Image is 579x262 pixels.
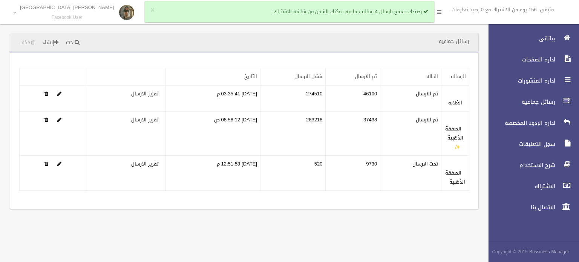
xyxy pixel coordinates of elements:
a: تقرير الارسال [131,115,159,124]
a: Edit [57,159,61,169]
span: Copyright © 2015 [492,248,528,256]
a: شرح الاستخدام [482,157,579,173]
span: اداره الصفحات [482,56,558,63]
a: بياناتى [482,30,579,47]
td: 46100 [326,85,380,112]
td: 37438 [326,112,380,156]
a: اداره الصفحات [482,51,579,68]
span: سجل التعليقات [482,140,558,148]
td: [DATE] 08:58:12 ص [166,112,260,156]
span: الاتصال بنا [482,204,558,211]
td: 520 [260,156,326,191]
a: Edit [57,115,61,124]
a: إنشاء [39,36,61,50]
a: الاتصال بنا [482,199,579,216]
a: اداره الردود المخصصه [482,115,579,131]
td: [DATE] 03:35:41 م [166,85,260,112]
a: اداره المنشورات [482,72,579,89]
p: [PERSON_NAME] [GEOGRAPHIC_DATA] [20,5,114,10]
label: تم الارسال [416,89,438,98]
a: الصفقة الذهبية ✨ [445,124,463,152]
a: الغلابه [448,98,462,107]
header: رسائل جماعيه [430,34,478,49]
span: بياناتى [482,35,558,42]
button: × [150,6,155,14]
a: فشل الارسال [294,72,322,81]
th: الرساله [441,68,469,86]
a: سجل التعليقات [482,136,579,152]
a: تقرير الارسال [131,159,159,169]
label: تم الارسال [416,115,438,124]
a: الاشتراك [482,178,579,195]
a: التاريخ [244,72,257,81]
td: [DATE] 12:51:53 م [166,156,260,191]
a: تقرير الارسال [131,89,159,98]
a: الصفقة الذهبية [445,168,465,187]
a: تم الارسال [355,72,377,81]
a: Edit [57,89,61,98]
span: اداره الردود المخصصه [482,119,558,127]
span: رسائل جماعيه [482,98,558,106]
span: شرح الاستخدام [482,161,558,169]
label: تحت الارسال [412,159,438,169]
td: 9730 [326,156,380,191]
a: بحث [63,36,83,50]
small: Facebook User [20,15,114,20]
div: رصيدك يسمح بارسال 4 رساله جماعيه يمكنك الشحن من شاشه الاشتراك. [145,1,434,22]
strong: Bussiness Manager [529,248,569,256]
td: 283218 [260,112,326,156]
th: الحاله [380,68,441,86]
span: الاشتراك [482,182,558,190]
a: رسائل جماعيه [482,93,579,110]
td: 274510 [260,85,326,112]
span: اداره المنشورات [482,77,558,84]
